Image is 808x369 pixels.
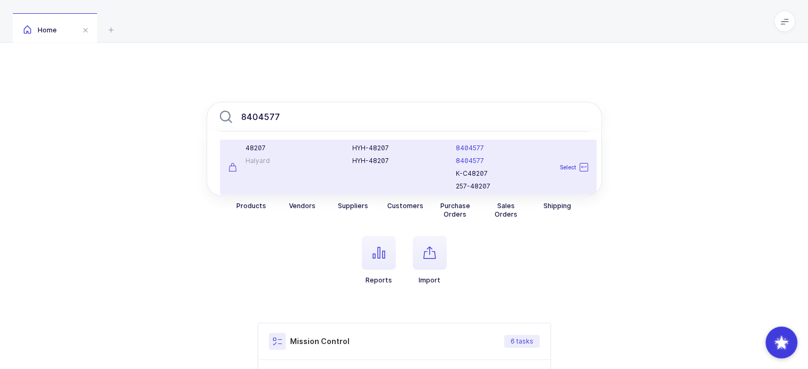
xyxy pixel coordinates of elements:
span: Home [23,26,57,34]
span: 8404577 [456,157,484,165]
div: 48207 [228,144,340,152]
div: HYH-48207 [352,144,443,152]
div: K-C48207 [456,169,588,178]
div: Halyard [228,157,340,165]
h3: Mission Control [290,336,350,347]
div: 257-48207 [456,182,588,191]
div: HYH-48207 [352,157,443,165]
span: 6 tasks [511,337,533,346]
button: Import [413,236,447,285]
span: 8404577 [456,144,484,152]
button: Reports [362,236,396,285]
input: Search [207,102,602,132]
div: Select [535,157,594,178]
